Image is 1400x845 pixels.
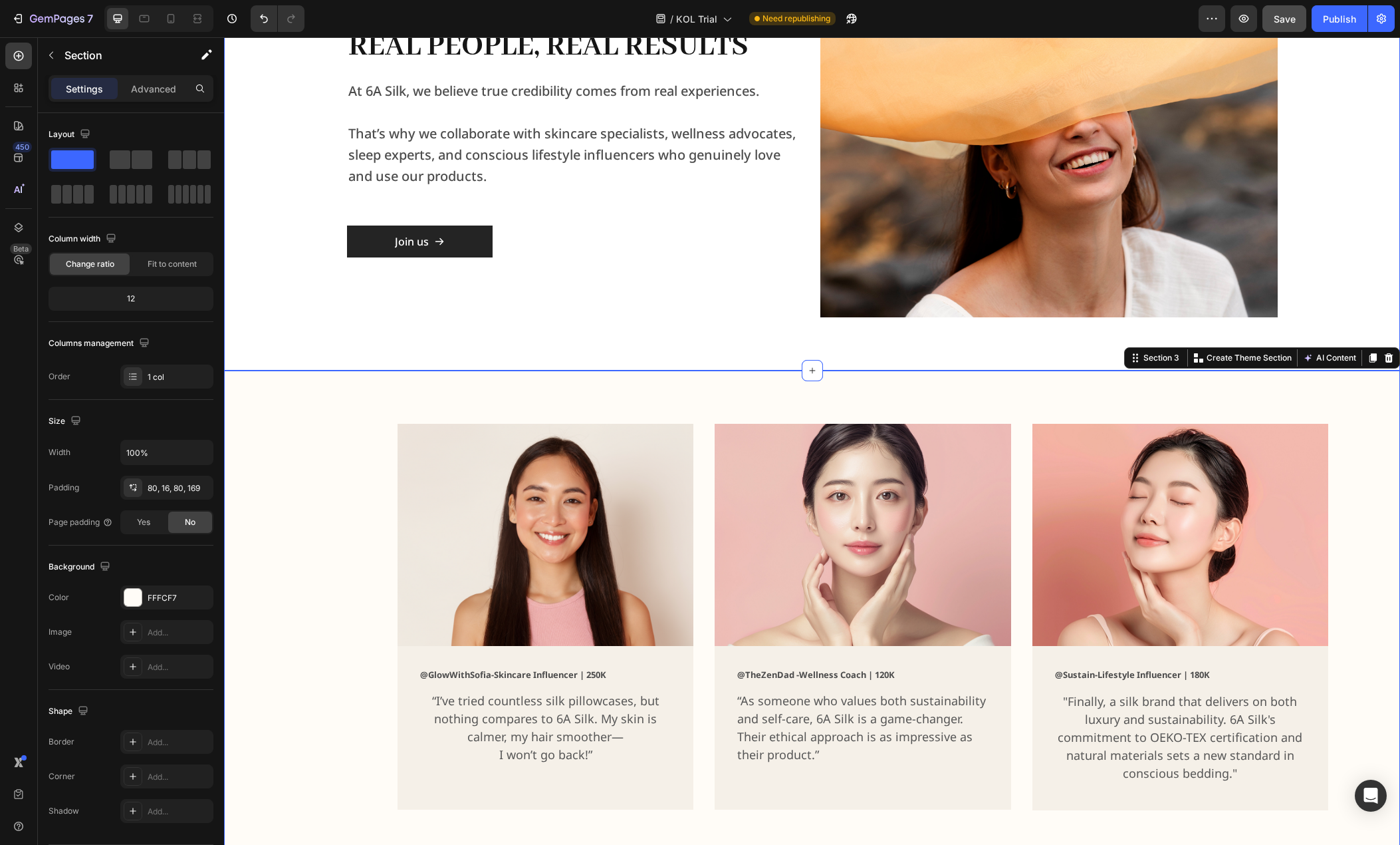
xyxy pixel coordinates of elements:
[831,631,1082,645] p: @Sustain-Lifestyle Influencer | 180K
[1262,5,1306,32] button: Save
[49,661,70,673] div: Video
[513,655,764,727] p: “As someone who values both sustainability and self-care, 6A Silk is a game-changer. Their ethica...
[196,631,447,645] p: @GlowWithSofia-Skincare Influencer | 250K
[13,142,32,152] div: 450
[1323,12,1356,26] div: Publish
[49,371,70,383] div: Order
[171,196,205,212] p: Join us
[49,516,113,528] div: Page padding
[49,805,79,817] div: Shadow
[148,737,210,749] div: Add...
[49,335,152,353] div: Columns management
[124,86,579,150] p: That’s why we collaborate with skincare specialists, wellness advocates, sleep experts, and consc...
[1076,313,1135,329] button: AI Content
[148,806,210,818] div: Add...
[49,770,75,782] div: Corner
[1355,780,1387,812] div: Open Intercom Messenger
[148,371,210,383] div: 1 col
[5,5,99,32] button: 7
[49,446,70,458] div: Width
[131,82,176,96] p: Advanced
[49,736,74,748] div: Border
[148,258,197,270] span: Fit to content
[174,387,469,609] img: Alt Image
[49,626,72,638] div: Image
[49,482,79,494] div: Padding
[917,315,958,327] div: Section 3
[49,126,93,144] div: Layout
[49,558,113,576] div: Background
[148,592,210,604] div: FFFCF7
[49,413,84,430] div: Size
[64,47,174,63] p: Section
[148,771,210,783] div: Add...
[1274,13,1296,25] span: Save
[66,258,114,270] span: Change ratio
[49,703,91,721] div: Shape
[251,5,304,32] div: Undo/Redo
[513,631,764,645] p: @TheZenDad -Wellness Coach | 120K
[87,11,93,27] p: 7
[1312,5,1367,32] button: Publish
[10,244,32,254] div: Beta
[808,387,1104,609] img: Alt Image
[51,289,211,308] div: 12
[670,12,673,26] span: /
[148,627,210,639] div: Add...
[49,230,119,248] div: Column width
[983,315,1068,327] p: Create Theme Section
[124,43,579,65] p: At 6A Silk, we believe true credibility comes from real experiences.
[676,12,717,26] span: KOL Trial
[123,188,269,220] a: Join us
[121,440,213,464] input: Auto
[224,37,1400,845] iframe: Design area
[148,482,210,494] div: 80, 16, 80, 169
[137,516,150,528] span: Yes
[491,387,786,609] img: Alt Image
[148,661,210,673] div: Add...
[196,655,447,709] p: “I’ve tried countless silk pillowcases, but nothing compares to 6A Silk. My skin is calmer, my ha...
[185,516,195,528] span: No
[196,709,447,727] p: I won’t go back!”
[49,591,69,603] div: Color
[66,82,103,96] p: Settings
[831,655,1082,745] p: "Finally, a silk brand that delivers on both luxury and sustainability. 6A Silk's commitment to O...
[762,13,830,25] span: Need republishing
